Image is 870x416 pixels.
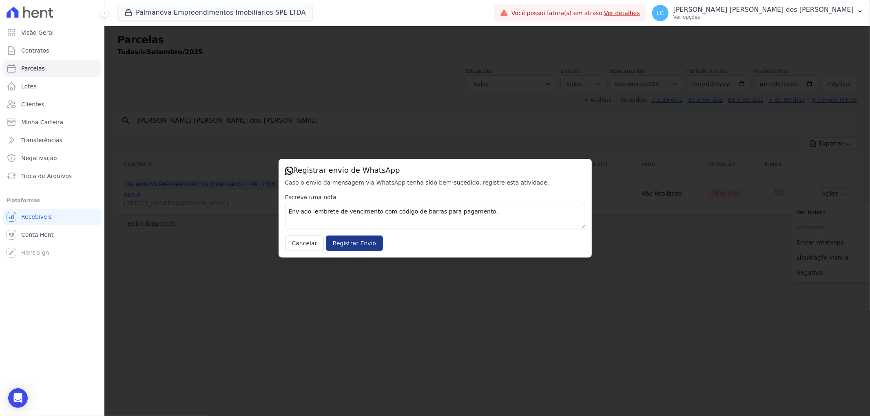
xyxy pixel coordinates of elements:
span: Transferências [21,136,62,144]
h3: Registrar envio de WhatsApp [285,165,585,175]
span: Minha Carteira [21,118,63,126]
a: Negativação [3,150,101,166]
a: Recebíveis [3,209,101,225]
span: Visão Geral [21,29,54,37]
p: [PERSON_NAME] [PERSON_NAME] dos [PERSON_NAME] [673,6,854,14]
a: Clientes [3,96,101,112]
span: Contratos [21,46,49,55]
div: Open Intercom Messenger [8,388,28,408]
span: Troca de Arquivos [21,172,72,180]
a: Visão Geral [3,24,101,41]
a: Transferências [3,132,101,148]
p: Caso o envio da mensagem via WhatsApp tenha sido bem-sucedido, registre esta atividade. [285,178,585,187]
div: Plataformas [7,196,97,205]
button: LC [PERSON_NAME] [PERSON_NAME] dos [PERSON_NAME] Ver opções [646,2,870,24]
span: Lotes [21,82,37,90]
a: Conta Hent [3,227,101,243]
a: Troca de Arquivos [3,168,101,184]
span: LC [657,10,664,16]
button: Palmanova Empreendimentos Imobiliarios SPE LTDA [117,5,313,20]
span: Você possui fatura(s) em atraso. [511,9,640,18]
a: Contratos [3,42,101,59]
span: Clientes [21,100,44,108]
textarea: Enviado lembrete de vencimento com código de barras para pagamento. [285,203,585,229]
span: Recebíveis [21,213,52,221]
span: Negativação [21,154,57,162]
p: Ver opções [673,14,854,20]
span: Conta Hent [21,231,53,239]
a: Ver detalhes [604,10,640,16]
a: Minha Carteira [3,114,101,130]
a: Parcelas [3,60,101,77]
span: Parcelas [21,64,45,73]
label: Escreva uma nota [285,193,585,201]
a: Lotes [3,78,101,95]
